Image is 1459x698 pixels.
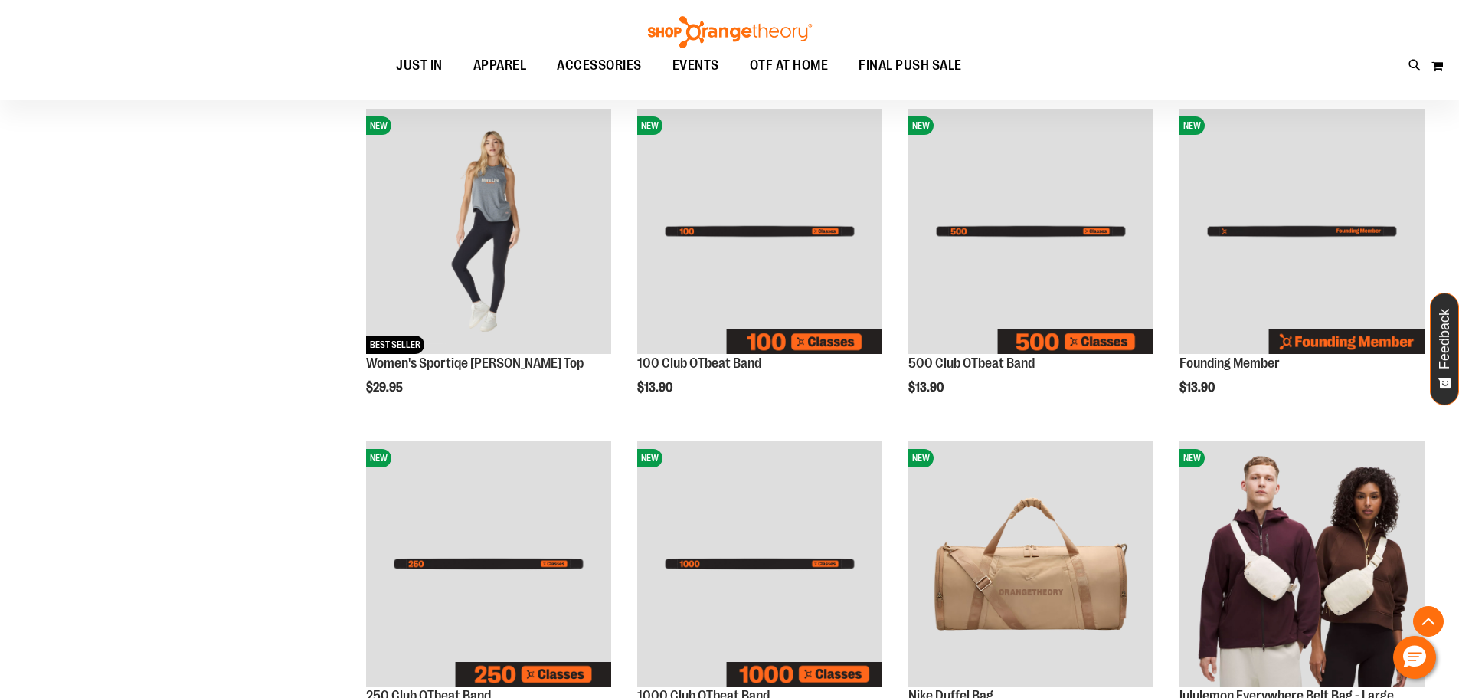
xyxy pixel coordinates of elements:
a: JUST IN [381,48,458,83]
a: EVENTS [657,48,734,84]
span: $13.90 [637,381,675,395]
a: Founding Member [1179,356,1280,371]
span: NEW [637,116,662,135]
a: FINAL PUSH SALE [843,48,977,84]
div: product [901,101,1161,426]
button: Feedback - Show survey [1430,293,1459,405]
img: Image of 500 Club OTbeat Band [908,109,1153,354]
a: 500 Club OTbeat Band [908,356,1035,371]
span: $13.90 [1179,381,1217,395]
img: Nike Duffel Bag [908,441,1153,687]
a: Women's Sportiqe Janie Tank TopNEWBEST SELLER [366,109,611,356]
span: ACCESSORIES [557,48,642,83]
span: JUST IN [396,48,443,83]
a: Image of 500 Club OTbeat BandNEW [908,109,1153,356]
img: Image of 250 Club OTbeat Band [366,441,611,687]
img: Shop Orangetheory [646,16,814,48]
div: product [1172,101,1432,426]
span: $13.90 [908,381,946,395]
a: 100 Club OTbeat Band [637,356,761,371]
span: BEST SELLER [366,336,424,354]
a: Image of 250 Club OTbeat BandNEW [366,441,611,689]
span: NEW [366,449,391,467]
img: Image of 100 Club OTbeat Band [637,109,882,354]
span: EVENTS [672,48,719,83]
span: NEW [1179,449,1205,467]
span: OTF AT HOME [750,48,829,83]
img: Women's Sportiqe Janie Tank Top [366,109,611,354]
a: lululemon Everywhere Belt Bag - LargeNEW [1179,441,1425,689]
img: Image of Founding Member [1179,109,1425,354]
span: FINAL PUSH SALE [859,48,962,83]
span: APPAREL [473,48,527,83]
img: lululemon Everywhere Belt Bag - Large [1179,441,1425,687]
div: product [358,101,619,434]
a: APPAREL [458,48,542,84]
span: NEW [908,449,934,467]
span: $29.95 [366,381,405,395]
span: Feedback [1438,309,1452,369]
div: product [630,101,890,426]
span: NEW [637,449,662,467]
button: Back To Top [1413,606,1444,637]
span: NEW [908,116,934,135]
a: Image of 1000 Club OTbeat BandNEW [637,441,882,689]
img: Image of 1000 Club OTbeat Band [637,441,882,687]
a: Image of 100 Club OTbeat BandNEW [637,109,882,356]
a: Image of Founding Member NEW [1179,109,1425,356]
a: Nike Duffel BagNEW [908,441,1153,689]
span: NEW [1179,116,1205,135]
span: NEW [366,116,391,135]
a: OTF AT HOME [734,48,844,84]
a: ACCESSORIES [541,48,657,84]
button: Hello, have a question? Let’s chat. [1393,636,1436,679]
a: Women's Sportiqe [PERSON_NAME] Top [366,356,584,371]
